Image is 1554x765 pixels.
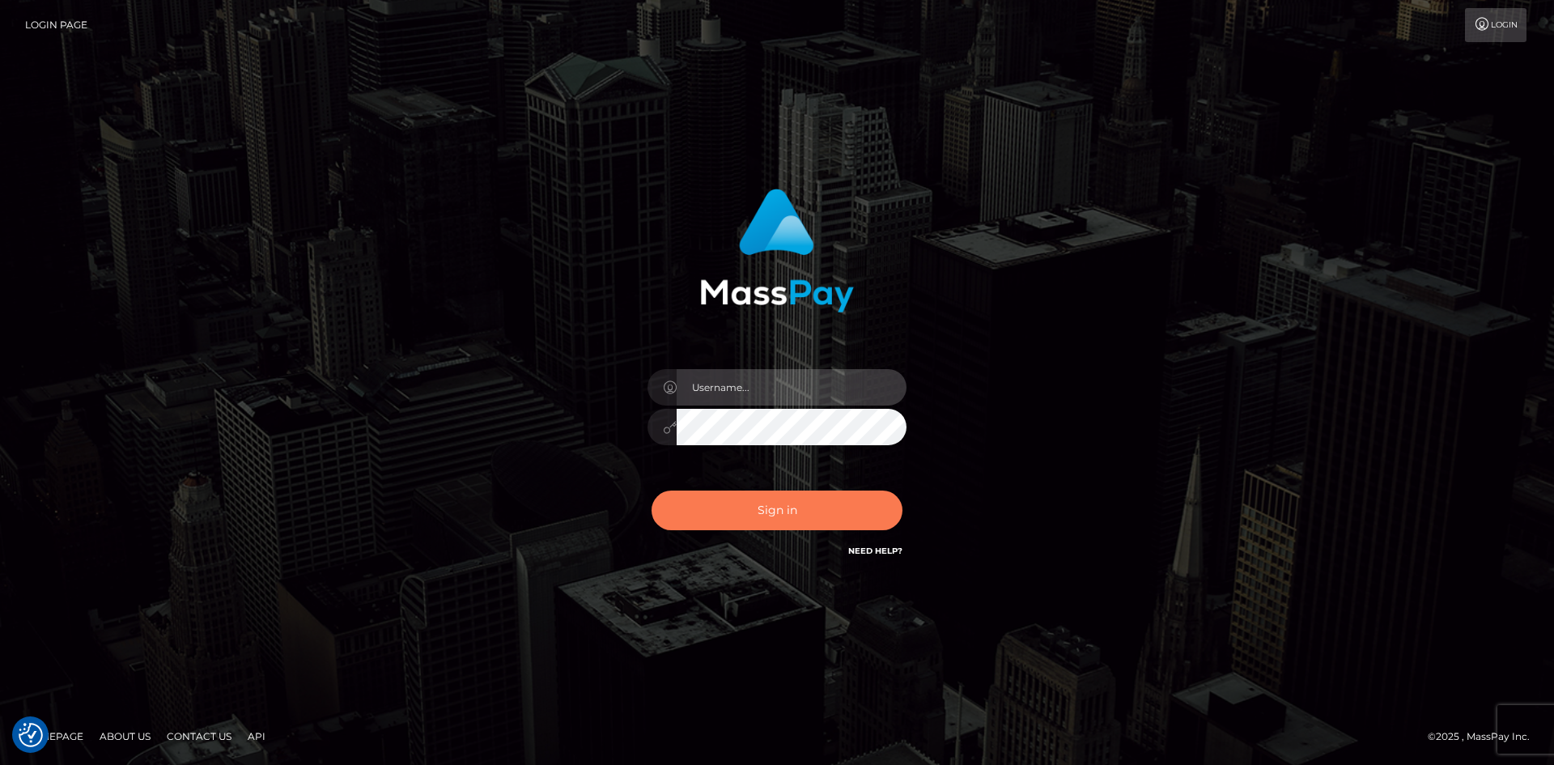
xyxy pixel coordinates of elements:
[1428,728,1542,746] div: © 2025 , MassPay Inc.
[18,724,90,749] a: Homepage
[241,724,272,749] a: API
[160,724,238,749] a: Contact Us
[700,189,854,312] img: MassPay Login
[93,724,157,749] a: About Us
[677,369,906,406] input: Username...
[848,546,902,556] a: Need Help?
[25,8,87,42] a: Login Page
[19,723,43,747] button: Consent Preferences
[652,491,902,530] button: Sign in
[1465,8,1526,42] a: Login
[19,723,43,747] img: Revisit consent button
